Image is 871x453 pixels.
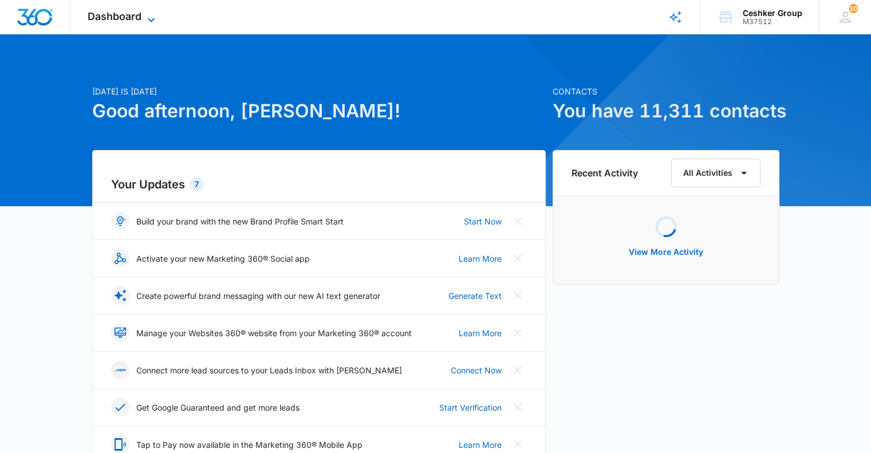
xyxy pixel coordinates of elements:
[136,364,402,376] p: Connect more lead sources to your Leads Inbox with [PERSON_NAME]
[509,398,527,416] button: Close
[136,253,310,265] p: Activate your new Marketing 360® Social app
[509,212,527,230] button: Close
[509,361,527,379] button: Close
[553,85,779,97] p: Contacts
[111,176,527,193] h2: Your Updates
[459,439,502,451] a: Learn More
[671,159,760,187] button: All Activities
[849,4,858,13] span: 10
[88,10,141,22] span: Dashboard
[464,215,502,227] a: Start Now
[849,4,858,13] div: notifications count
[459,327,502,339] a: Learn More
[509,286,527,305] button: Close
[136,327,412,339] p: Manage your Websites 360® website from your Marketing 360® account
[743,18,802,26] div: account id
[190,178,204,191] div: 7
[553,97,779,125] h1: You have 11,311 contacts
[136,290,380,302] p: Create powerful brand messaging with our new AI text generator
[448,290,502,302] a: Generate Text
[136,215,344,227] p: Build your brand with the new Brand Profile Smart Start
[509,324,527,342] button: Close
[92,97,546,125] h1: Good afternoon, [PERSON_NAME]!
[136,439,362,451] p: Tap to Pay now available in the Marketing 360® Mobile App
[439,401,502,413] a: Start Verification
[451,364,502,376] a: Connect Now
[509,249,527,267] button: Close
[572,166,638,180] h6: Recent Activity
[743,9,802,18] div: account name
[617,238,715,266] button: View More Activity
[92,85,546,97] p: [DATE] is [DATE]
[136,401,299,413] p: Get Google Guaranteed and get more leads
[459,253,502,265] a: Learn More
